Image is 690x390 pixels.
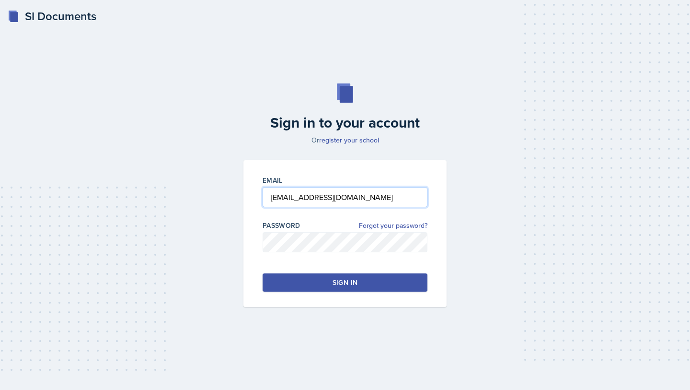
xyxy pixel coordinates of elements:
[238,114,452,131] h2: Sign in to your account
[359,221,427,231] a: Forgot your password?
[263,273,427,292] button: Sign in
[263,176,283,185] label: Email
[263,187,427,207] input: Email
[319,135,379,145] a: register your school
[238,135,452,145] p: Or
[263,221,300,230] label: Password
[333,278,357,287] div: Sign in
[8,8,96,25] a: SI Documents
